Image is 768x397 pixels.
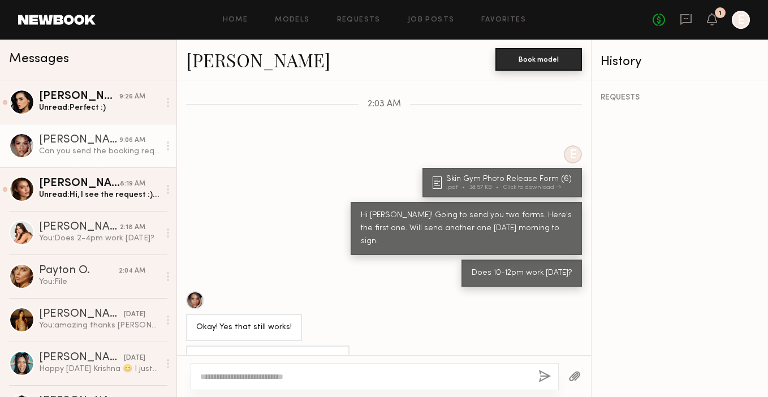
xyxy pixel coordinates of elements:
[124,353,145,364] div: [DATE]
[120,179,145,189] div: 8:19 AM
[39,222,120,233] div: [PERSON_NAME]
[408,16,455,24] a: Job Posts
[732,11,750,29] a: E
[39,320,159,331] div: You: amazing thanks [PERSON_NAME]! Will get that shipped to you
[39,352,124,364] div: [PERSON_NAME]
[39,146,159,157] div: Can you send the booking request? :)
[119,92,145,102] div: 9:26 AM
[39,135,119,146] div: [PERSON_NAME]
[39,91,119,102] div: [PERSON_NAME]
[39,277,159,287] div: You: File
[361,209,572,248] div: Hi [PERSON_NAME]! Going to send you two forms. Here's the first one. Will send another one [DATE]...
[446,184,469,191] div: .pdf
[9,53,69,66] span: Messages
[223,16,248,24] a: Home
[275,16,309,24] a: Models
[503,184,561,191] div: Click to download
[186,48,330,72] a: [PERSON_NAME]
[433,175,575,191] a: Skin Gym Photo Release Form (6).pdf38.57 KBClick to download
[601,55,759,68] div: History
[124,309,145,320] div: [DATE]
[196,321,292,334] div: Okay! Yes that still works!
[481,16,526,24] a: Favorites
[469,184,503,191] div: 38.57 KB
[119,266,145,277] div: 2:04 AM
[495,48,582,71] button: Book model
[337,16,381,24] a: Requests
[368,100,401,109] span: 2:03 AM
[39,178,120,189] div: [PERSON_NAME]
[39,309,124,320] div: [PERSON_NAME]
[39,102,159,113] div: Unread: Perfect :)
[601,94,759,102] div: REQUESTS
[719,10,722,16] div: 1
[39,189,159,200] div: Unread: Hi, I see the request :) I just wanted to clarify—I was under the impression we were doin...
[39,265,119,277] div: Payton O.
[472,267,572,280] div: Does 10-12pm work [DATE]?
[446,175,575,183] div: Skin Gym Photo Release Form (6)
[119,135,145,146] div: 9:06 AM
[39,233,159,244] div: You: Does 2-4pm work [DATE]?
[39,364,159,374] div: Happy [DATE] Krishna 😊 I just wanted to check in and see if you had any updates on the shoot next...
[120,222,145,233] div: 2:18 AM
[495,54,582,64] a: Book model
[196,353,339,366] div: Can you send the booking request? :)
